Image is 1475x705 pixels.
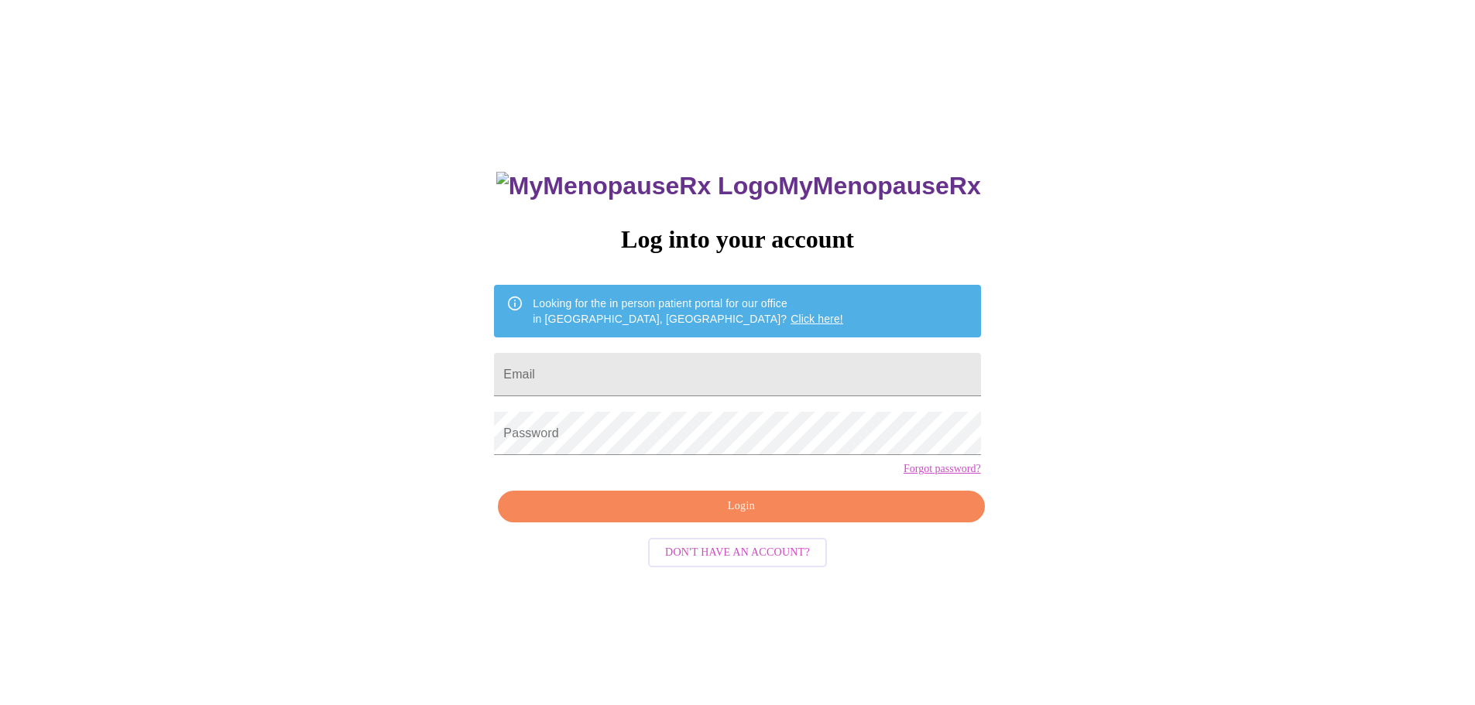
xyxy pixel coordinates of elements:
button: Don't have an account? [648,538,827,568]
span: Login [516,497,966,516]
a: Forgot password? [904,463,981,475]
a: Click here! [791,313,843,325]
h3: Log into your account [494,225,980,254]
button: Login [498,491,984,522]
a: Don't have an account? [644,545,831,558]
img: MyMenopauseRx Logo [496,172,778,200]
div: Looking for the in person patient portal for our office in [GEOGRAPHIC_DATA], [GEOGRAPHIC_DATA]? [533,289,843,333]
h3: MyMenopauseRx [496,172,981,200]
span: Don't have an account? [665,543,810,563]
